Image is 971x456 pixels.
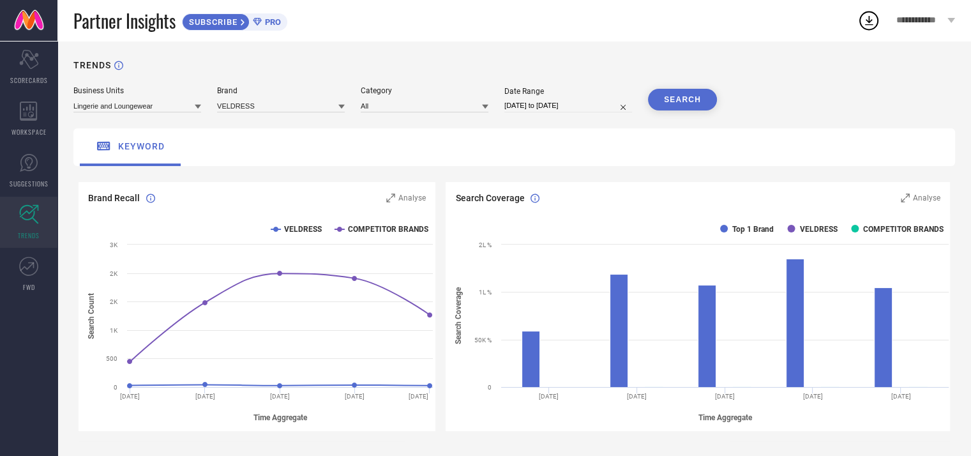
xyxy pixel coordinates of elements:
span: Search Coverage [455,193,524,203]
text: 1L % [479,289,492,296]
span: WORKSPACE [11,127,47,137]
text: VELDRESS [800,225,838,234]
tspan: Search Count [87,293,96,339]
text: [DATE] [627,393,647,400]
text: [DATE] [195,393,215,400]
tspan: Search Coverage [454,287,463,344]
span: PRO [262,17,281,27]
span: Partner Insights [73,8,176,34]
div: Date Range [504,87,632,96]
tspan: Time Aggregate [698,413,753,422]
text: 0 [488,384,492,391]
text: COMPETITOR BRANDS [348,225,428,234]
text: [DATE] [409,393,428,400]
text: COMPETITOR BRANDS [864,225,944,234]
text: [DATE] [715,393,735,400]
div: Category [361,86,488,95]
span: FWD [23,282,35,292]
text: Top 1 Brand [732,225,774,234]
text: 500 [106,355,117,362]
text: [DATE] [345,393,365,400]
div: Open download list [857,9,880,32]
tspan: Time Aggregate [253,413,308,422]
div: Business Units [73,86,201,95]
text: 2K [110,298,118,305]
span: SCORECARDS [10,75,48,85]
text: 0 [114,384,117,391]
text: [DATE] [270,393,290,400]
input: Select date range [504,99,632,112]
svg: Zoom [901,194,910,202]
text: VELDRESS [284,225,322,234]
text: 2K [110,270,118,277]
button: SEARCH [648,89,717,110]
text: [DATE] [120,393,140,400]
text: [DATE] [539,393,559,400]
text: [DATE] [803,393,823,400]
span: keyword [118,141,165,151]
text: 50K % [474,337,492,344]
text: 2L % [479,241,492,248]
text: 1K [110,327,118,334]
span: Brand Recall [88,193,140,203]
a: SUBSCRIBEPRO [182,10,287,31]
span: TRENDS [18,231,40,240]
span: SUBSCRIBE [183,17,241,27]
span: Analyse [398,194,426,202]
svg: Zoom [386,194,395,202]
span: Analyse [913,194,940,202]
div: Brand [217,86,345,95]
h1: TRENDS [73,60,111,70]
text: [DATE] [891,393,911,400]
text: 3K [110,241,118,248]
span: SUGGESTIONS [10,179,49,188]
